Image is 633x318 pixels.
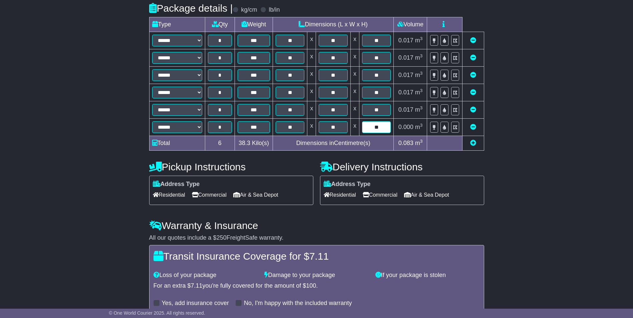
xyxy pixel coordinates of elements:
[149,136,205,151] td: Total
[149,17,205,32] td: Type
[420,36,423,41] sup: 3
[415,37,423,44] span: m
[149,161,313,172] h4: Pickup Instructions
[350,32,359,49] td: x
[241,6,257,14] label: kg/cm
[415,72,423,78] span: m
[150,272,261,279] div: Loss of your package
[420,71,423,76] sup: 3
[307,67,316,84] td: x
[470,124,476,130] a: Remove this item
[306,282,316,289] span: 100
[415,54,423,61] span: m
[273,17,394,32] td: Dimensions (L x W x H)
[191,282,203,289] span: 7.11
[307,32,316,49] td: x
[398,140,413,146] span: 0.083
[233,190,278,200] span: Air & Sea Depot
[350,84,359,101] td: x
[192,190,227,200] span: Commercial
[309,251,329,262] span: 7.11
[394,17,427,32] td: Volume
[244,300,352,307] label: No, I'm happy with the included warranty
[420,53,423,58] sup: 3
[261,272,372,279] div: Damage to your package
[420,88,423,93] sup: 3
[320,161,484,172] h4: Delivery Instructions
[153,181,200,188] label: Address Type
[350,49,359,67] td: x
[470,54,476,61] a: Remove this item
[205,136,235,151] td: 6
[269,6,280,14] label: lb/in
[149,234,484,242] div: All our quotes include a $ FreightSafe warranty.
[307,101,316,119] td: x
[235,17,273,32] td: Weight
[217,234,227,241] span: 250
[398,89,413,96] span: 0.017
[470,140,476,146] a: Add new item
[153,282,480,290] div: For an extra $ you're fully covered for the amount of $ .
[398,72,413,78] span: 0.017
[398,37,413,44] span: 0.017
[470,89,476,96] a: Remove this item
[420,123,423,128] sup: 3
[149,220,484,231] h4: Warranty & Insurance
[350,67,359,84] td: x
[153,251,480,262] h4: Transit Insurance Coverage for $
[109,310,205,316] span: © One World Courier 2025. All rights reserved.
[350,119,359,136] td: x
[415,140,423,146] span: m
[415,106,423,113] span: m
[470,106,476,113] a: Remove this item
[363,190,397,200] span: Commercial
[307,119,316,136] td: x
[307,84,316,101] td: x
[415,89,423,96] span: m
[235,136,273,151] td: Kilo(s)
[398,106,413,113] span: 0.017
[415,124,423,130] span: m
[470,37,476,44] a: Remove this item
[307,49,316,67] td: x
[149,3,233,14] h4: Package details |
[350,101,359,119] td: x
[153,190,185,200] span: Residential
[273,136,394,151] td: Dimensions in Centimetre(s)
[324,190,356,200] span: Residential
[324,181,371,188] label: Address Type
[404,190,449,200] span: Air & Sea Depot
[398,54,413,61] span: 0.017
[162,300,229,307] label: Yes, add insurance cover
[420,105,423,110] sup: 3
[239,140,250,146] span: 38.3
[398,124,413,130] span: 0.000
[205,17,235,32] td: Qty
[420,139,423,144] sup: 3
[470,72,476,78] a: Remove this item
[372,272,483,279] div: If your package is stolen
